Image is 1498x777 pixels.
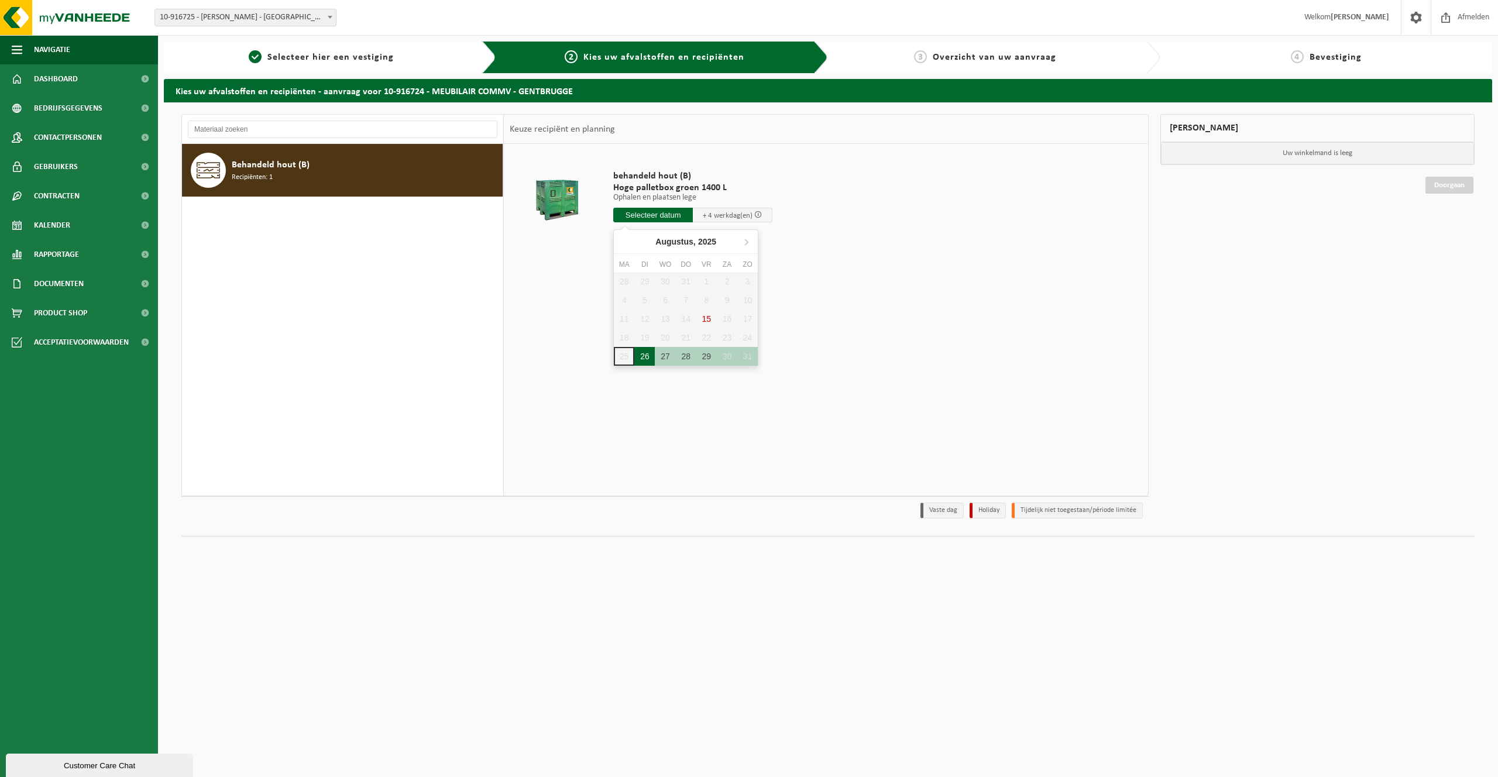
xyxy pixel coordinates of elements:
span: Contactpersonen [34,123,102,152]
div: 26 [634,347,655,366]
p: Ophalen en plaatsen lege [613,194,772,202]
span: behandeld hout (B) [613,170,772,182]
li: Holiday [970,503,1006,518]
span: Bevestiging [1310,53,1362,62]
div: zo [737,259,758,270]
span: Rapportage [34,240,79,269]
span: Gebruikers [34,152,78,181]
span: 4 [1291,50,1304,63]
div: Augustus, [651,232,721,251]
iframe: chat widget [6,751,195,777]
span: Product Shop [34,298,87,328]
span: Kies uw afvalstoffen en recipiënten [583,53,744,62]
strong: [PERSON_NAME] [1331,13,1389,22]
span: Hoge palletbox groen 1400 L [613,182,772,194]
span: + 4 werkdag(en) [703,212,753,219]
span: 2 [565,50,578,63]
span: Bedrijfsgegevens [34,94,102,123]
span: Documenten [34,269,84,298]
span: 1 [249,50,262,63]
div: za [717,259,737,270]
div: do [676,259,696,270]
span: Overzicht van uw aanvraag [933,53,1056,62]
span: Acceptatievoorwaarden [34,328,129,357]
input: Materiaal zoeken [188,121,497,138]
span: Selecteer hier een vestiging [267,53,394,62]
a: 1Selecteer hier een vestiging [170,50,473,64]
span: 10-916725 - VAN DAMME OMER - GENT [154,9,336,26]
div: vr [696,259,717,270]
span: Behandeld hout (B) [232,158,310,172]
div: di [634,259,655,270]
div: 27 [655,347,675,366]
div: wo [655,259,675,270]
input: Selecteer datum [613,208,693,222]
i: 2025 [698,238,716,246]
div: 28 [676,347,696,366]
span: Navigatie [34,35,70,64]
h2: Kies uw afvalstoffen en recipiënten - aanvraag voor 10-916724 - MEUBILAIR COMMV - GENTBRUGGE [164,79,1492,102]
div: ma [614,259,634,270]
button: Behandeld hout (B) Recipiënten: 1 [182,144,503,197]
li: Tijdelijk niet toegestaan/période limitée [1012,503,1143,518]
p: Uw winkelmand is leeg [1161,142,1475,164]
div: [PERSON_NAME] [1160,114,1475,142]
span: Dashboard [34,64,78,94]
span: 3 [914,50,927,63]
div: Keuze recipiënt en planning [504,115,621,144]
span: 10-916725 - VAN DAMME OMER - GENT [155,9,336,26]
div: 29 [696,347,717,366]
li: Vaste dag [920,503,964,518]
a: Doorgaan [1425,177,1473,194]
span: Recipiënten: 1 [232,172,273,183]
span: Contracten [34,181,80,211]
span: Kalender [34,211,70,240]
